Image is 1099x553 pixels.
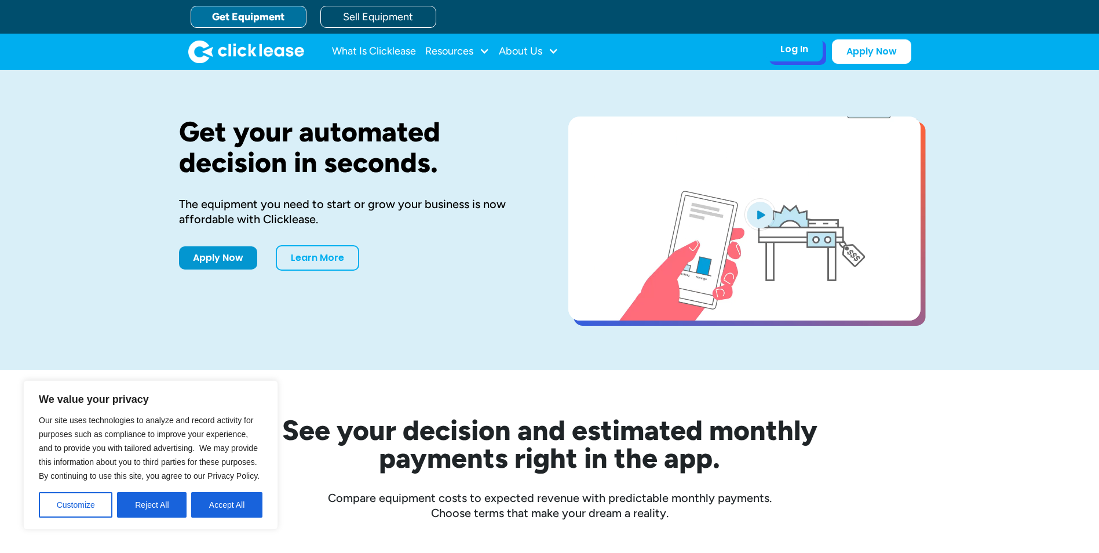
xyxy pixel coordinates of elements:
[179,117,531,178] h1: Get your automated decision in seconds.
[425,40,490,63] div: Resources
[179,197,531,227] div: The equipment you need to start or grow your business is now affordable with Clicklease.
[188,40,304,63] img: Clicklease logo
[320,6,436,28] a: Sell Equipment
[276,245,359,271] a: Learn More
[225,416,874,472] h2: See your decision and estimated monthly payments right in the app.
[179,490,921,521] div: Compare equipment costs to expected revenue with predictable monthly payments. Choose terms that ...
[191,492,262,518] button: Accept All
[780,43,808,55] div: Log In
[179,246,257,270] a: Apply Now
[568,117,921,321] a: open lightbox
[39,492,112,518] button: Customize
[332,40,416,63] a: What Is Clicklease
[23,380,278,530] div: We value your privacy
[39,392,262,406] p: We value your privacy
[188,40,304,63] a: home
[39,416,260,481] span: Our site uses technologies to analyze and record activity for purposes such as compliance to impr...
[117,492,187,518] button: Reject All
[832,39,911,64] a: Apply Now
[499,40,558,63] div: About Us
[191,6,306,28] a: Get Equipment
[744,198,776,231] img: Blue play button logo on a light blue circular background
